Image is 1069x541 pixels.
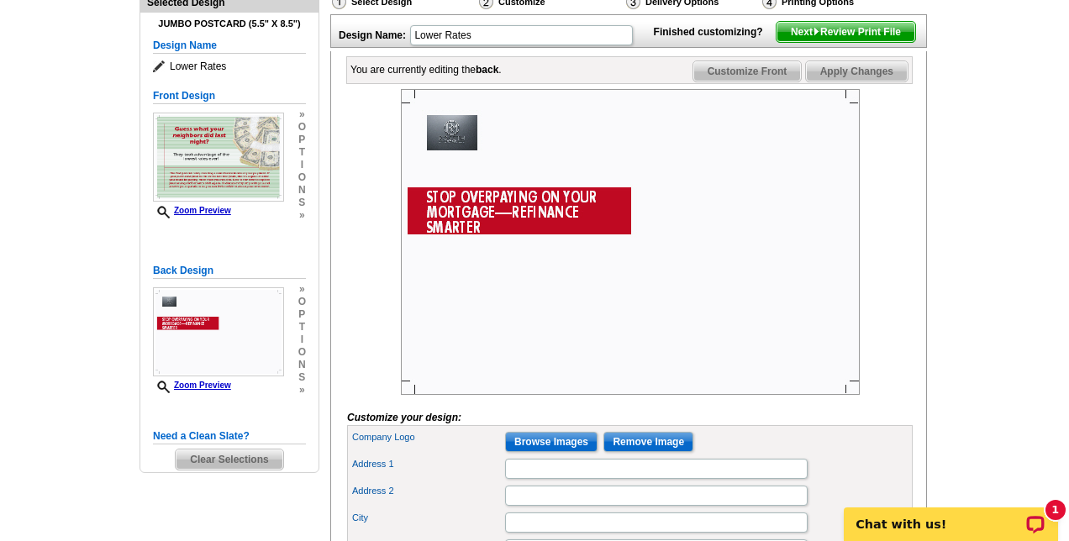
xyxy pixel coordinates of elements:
span: s [298,197,306,209]
span: i [298,159,306,171]
span: o [298,296,306,308]
span: Apply Changes [806,61,908,81]
span: Customize Front [693,61,802,81]
span: p [298,134,306,146]
h5: Front Design [153,88,306,104]
a: Zoom Preview [153,381,231,390]
label: Address 1 [352,457,503,471]
span: Next Review Print File [777,22,915,42]
span: s [298,371,306,384]
span: t [298,321,306,334]
label: Company Logo [352,430,503,444]
span: Clear Selections [176,449,282,470]
span: Lower Rates [153,58,306,75]
span: i [298,334,306,346]
span: o [298,171,306,184]
img: button-next-arrow-white.png [813,28,820,35]
span: p [298,308,306,321]
input: Remove Image [603,432,693,452]
span: t [298,146,306,159]
span: » [298,384,306,397]
span: » [298,209,306,222]
img: Z18894577_00001_2.jpg [153,287,284,376]
span: n [298,184,306,197]
label: Address 2 [352,484,503,498]
strong: Finished customizing? [654,26,773,38]
b: back [476,64,498,76]
iframe: LiveChat chat widget [833,488,1069,541]
img: Z18894577_00001_2.jpg [401,89,860,395]
a: Zoom Preview [153,206,231,215]
h5: Design Name [153,38,306,54]
div: You are currently editing the . [350,62,502,77]
h5: Back Design [153,263,306,279]
input: Browse Images [505,432,598,452]
img: Z18894577_00001_1.jpg [153,113,284,202]
strong: Design Name: [339,29,406,41]
label: City [352,511,503,525]
h5: Need a Clean Slate? [153,428,306,444]
span: o [298,346,306,359]
h4: Jumbo Postcard (5.5" x 8.5") [153,18,306,29]
span: o [298,121,306,134]
span: » [298,283,306,296]
span: » [298,108,306,121]
i: Customize your design: [347,412,461,423]
span: n [298,359,306,371]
